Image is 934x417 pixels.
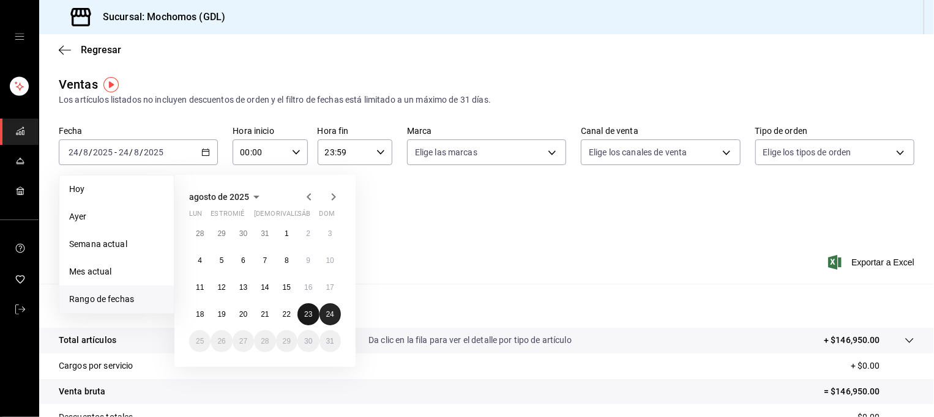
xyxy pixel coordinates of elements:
button: 31 de agosto de 2025 [319,330,341,352]
button: 26 de agosto de 2025 [211,330,232,352]
button: 11 de agosto de 2025 [189,276,211,298]
p: = $146,950.00 [824,385,914,398]
abbr: domingo [319,210,335,223]
abbr: 17 de agosto de 2025 [326,283,334,292]
span: Regresar [81,44,121,56]
label: Hora fin [318,127,392,136]
abbr: 21 de agosto de 2025 [261,310,269,319]
abbr: 30 de julio de 2025 [239,229,247,238]
abbr: 29 de julio de 2025 [217,229,225,238]
button: 31 de julio de 2025 [254,223,275,245]
abbr: 10 de agosto de 2025 [326,256,334,265]
button: 30 de agosto de 2025 [297,330,319,352]
abbr: 24 de agosto de 2025 [326,310,334,319]
abbr: 30 de agosto de 2025 [304,337,312,345]
abbr: 1 de agosto de 2025 [285,229,289,238]
abbr: 23 de agosto de 2025 [304,310,312,319]
span: Ayer [69,210,164,223]
button: 24 de agosto de 2025 [319,303,341,325]
abbr: 25 de agosto de 2025 [196,337,204,345]
button: 1 de agosto de 2025 [276,223,297,245]
abbr: 15 de agosto de 2025 [283,283,291,292]
button: 21 de agosto de 2025 [254,303,275,325]
abbr: 29 de agosto de 2025 [283,337,291,345]
button: 14 de agosto de 2025 [254,276,275,298]
span: Rango de fechas [69,293,164,306]
abbr: 12 de agosto de 2025 [217,283,225,292]
p: Da clic en la fila para ver el detalle por tipo de artículo [368,334,572,347]
abbr: miércoles [233,210,244,223]
button: 10 de agosto de 2025 [319,249,341,271]
abbr: 31 de julio de 2025 [261,229,269,238]
div: Ventas [59,75,98,94]
abbr: 27 de agosto de 2025 [239,337,247,345]
abbr: 6 de agosto de 2025 [241,256,245,265]
button: 29 de julio de 2025 [211,223,232,245]
abbr: sábado [297,210,310,223]
abbr: lunes [189,210,202,223]
input: -- [83,147,89,157]
abbr: martes [211,210,249,223]
button: 5 de agosto de 2025 [211,249,232,271]
button: 29 de agosto de 2025 [276,330,297,352]
abbr: 14 de agosto de 2025 [261,283,269,292]
button: cajón abierto [15,32,24,42]
abbr: 18 de agosto de 2025 [196,310,204,319]
abbr: 28 de agosto de 2025 [261,337,269,345]
button: 7 de agosto de 2025 [254,249,275,271]
button: 12 de agosto de 2025 [211,276,232,298]
button: 8 de agosto de 2025 [276,249,297,271]
span: Semana actual [69,238,164,251]
button: 3 de agosto de 2025 [319,223,341,245]
label: Hora inicio [233,127,307,136]
abbr: 28 de julio de 2025 [196,229,204,238]
span: / [79,147,83,157]
span: - [114,147,117,157]
button: 6 de agosto de 2025 [233,249,254,271]
abbr: 11 de agosto de 2025 [196,283,204,292]
input: -- [133,147,140,157]
button: agosto de 2025 [189,190,264,204]
button: 23 de agosto de 2025 [297,303,319,325]
span: Elige las marcas [415,146,477,158]
abbr: 13 de agosto de 2025 [239,283,247,292]
abbr: 5 de agosto de 2025 [220,256,224,265]
abbr: 22 de agosto de 2025 [283,310,291,319]
abbr: 20 de agosto de 2025 [239,310,247,319]
input: -- [118,147,129,157]
abbr: 16 de agosto de 2025 [304,283,312,292]
label: Fecha [59,127,218,136]
img: Marcador de información sobre herramientas [103,77,119,92]
abbr: jueves [254,210,326,223]
p: + $0.00 [851,360,914,372]
p: + $146,950.00 [824,334,880,347]
button: 17 de agosto de 2025 [319,276,341,298]
span: Hoy [69,183,164,196]
button: 28 de agosto de 2025 [254,330,275,352]
abbr: 31 de agosto de 2025 [326,337,334,345]
abbr: 3 de agosto de 2025 [328,229,332,238]
p: Venta bruta [59,385,105,398]
label: Marca [407,127,566,136]
abbr: 9 de agosto de 2025 [306,256,310,265]
abbr: 19 de agosto de 2025 [217,310,225,319]
div: Los artículos listados no incluyen descuentos de orden y el filtro de fechas está limitado a un m... [59,94,914,106]
button: 16 de agosto de 2025 [297,276,319,298]
button: 30 de julio de 2025 [233,223,254,245]
input: -- [68,147,79,157]
p: Cargos por servicio [59,360,133,372]
button: 18 de agosto de 2025 [189,303,211,325]
span: / [140,147,143,157]
font: Exportar a Excel [851,257,914,267]
button: 22 de agosto de 2025 [276,303,297,325]
button: 20 de agosto de 2025 [233,303,254,325]
span: / [89,147,92,157]
label: Canal de venta [581,127,740,136]
p: Resumen [59,298,914,313]
abbr: 4 de agosto de 2025 [198,256,202,265]
span: agosto de 2025 [189,192,249,202]
abbr: viernes [276,210,310,223]
p: Total artículos [59,334,116,347]
span: Mes actual [69,265,164,278]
